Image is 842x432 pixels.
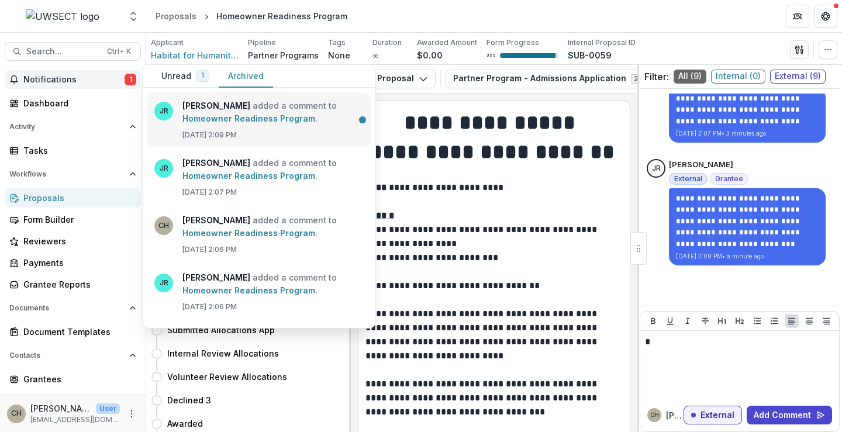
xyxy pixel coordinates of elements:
[328,37,346,48] p: Tags
[182,271,364,297] p: added a comment to .
[11,410,22,417] div: Carli Herz
[666,409,684,421] p: [PERSON_NAME]
[747,406,832,424] button: Add Comment
[30,402,91,414] p: [PERSON_NAME]
[156,10,196,22] div: Proposals
[372,37,402,48] p: Duration
[23,97,132,109] div: Dashboard
[715,314,729,328] button: Heading 1
[715,175,743,183] span: Grantee
[568,49,612,61] p: SUB-0059
[568,37,636,48] p: Internal Proposal ID
[5,322,141,341] a: Document Templates
[167,394,211,406] h4: Declined 3
[676,129,819,138] p: [DATE] 2:07 PM • 3 minutes ago
[182,157,364,182] p: added a comment to .
[770,70,826,84] span: External ( 9 )
[96,403,120,414] p: User
[644,70,669,84] p: Filter:
[417,37,477,48] p: Awarded Amount
[5,369,141,389] a: Grantees
[5,231,141,251] a: Reviewers
[9,351,125,360] span: Contacts
[5,165,141,184] button: Open Workflows
[786,5,809,28] button: Partners
[372,49,378,61] p: ∞
[23,278,132,291] div: Grantee Reports
[750,314,764,328] button: Bullet List
[785,314,799,328] button: Align Left
[767,314,781,328] button: Ordered List
[23,373,132,385] div: Grantees
[182,113,315,123] a: Homeowner Readiness Program
[733,314,747,328] button: Heading 2
[167,371,287,383] h4: Volunteer Review Allocations
[248,37,276,48] p: Pipeline
[9,123,125,131] span: Activity
[5,299,141,317] button: Open Documents
[23,192,132,204] div: Proposals
[26,9,99,23] img: UWSECT logo
[700,410,734,420] p: External
[684,406,742,424] button: External
[23,75,125,85] span: Notifications
[23,235,132,247] div: Reviewers
[219,65,273,88] button: Archived
[151,49,239,61] a: Habitat for Humanity of Eastern [US_STATE], Inc.
[652,165,661,172] div: Jacqueline Richter
[5,94,141,113] a: Dashboard
[125,74,136,85] span: 1
[356,70,436,88] button: Proposal
[819,314,833,328] button: Align Right
[5,253,141,272] a: Payments
[646,314,660,328] button: Bold
[669,159,733,171] p: [PERSON_NAME]
[167,417,203,430] h4: Awarded
[676,252,819,261] p: [DATE] 2:09 PM • a minute ago
[674,70,706,84] span: All ( 9 )
[182,285,315,295] a: Homeowner Readiness Program
[5,188,141,208] a: Proposals
[182,228,315,238] a: Homeowner Readiness Program
[167,347,279,360] h4: Internal Review Allocations
[23,326,132,338] div: Document Templates
[5,141,141,160] a: Tasks
[5,346,141,365] button: Open Contacts
[201,71,204,80] span: 1
[182,214,364,240] p: added a comment to .
[182,99,364,125] p: added a comment to .
[486,37,539,48] p: Form Progress
[151,8,201,25] a: Proposals
[814,5,837,28] button: Get Help
[248,49,319,61] p: Partner Programs
[711,70,765,84] span: Internal ( 0 )
[151,37,184,48] p: Applicant
[698,314,712,328] button: Strike
[5,117,141,136] button: Open Activity
[125,5,142,28] button: Open entity switcher
[23,213,132,226] div: Form Builder
[663,314,677,328] button: Underline
[30,414,120,425] p: [EMAIL_ADDRESS][DOMAIN_NAME]
[446,70,663,88] button: Partner Program - Admissions Application2
[26,47,100,57] span: Search...
[5,275,141,294] a: Grantee Reports
[5,210,141,229] a: Form Builder
[152,65,219,88] button: Unread
[167,324,275,336] h4: Submitted Allocations App
[9,304,125,312] span: Documents
[151,8,352,25] nav: breadcrumb
[105,45,133,58] div: Ctrl + K
[5,391,141,410] a: Communications
[681,314,695,328] button: Italicize
[328,49,350,61] p: None
[182,171,315,181] a: Homeowner Readiness Program
[802,314,816,328] button: Align Center
[650,412,659,418] div: Carli Herz
[23,144,132,157] div: Tasks
[486,51,495,60] p: 95 %
[9,170,125,178] span: Workflows
[5,70,141,89] button: Notifications1
[417,49,443,61] p: $0.00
